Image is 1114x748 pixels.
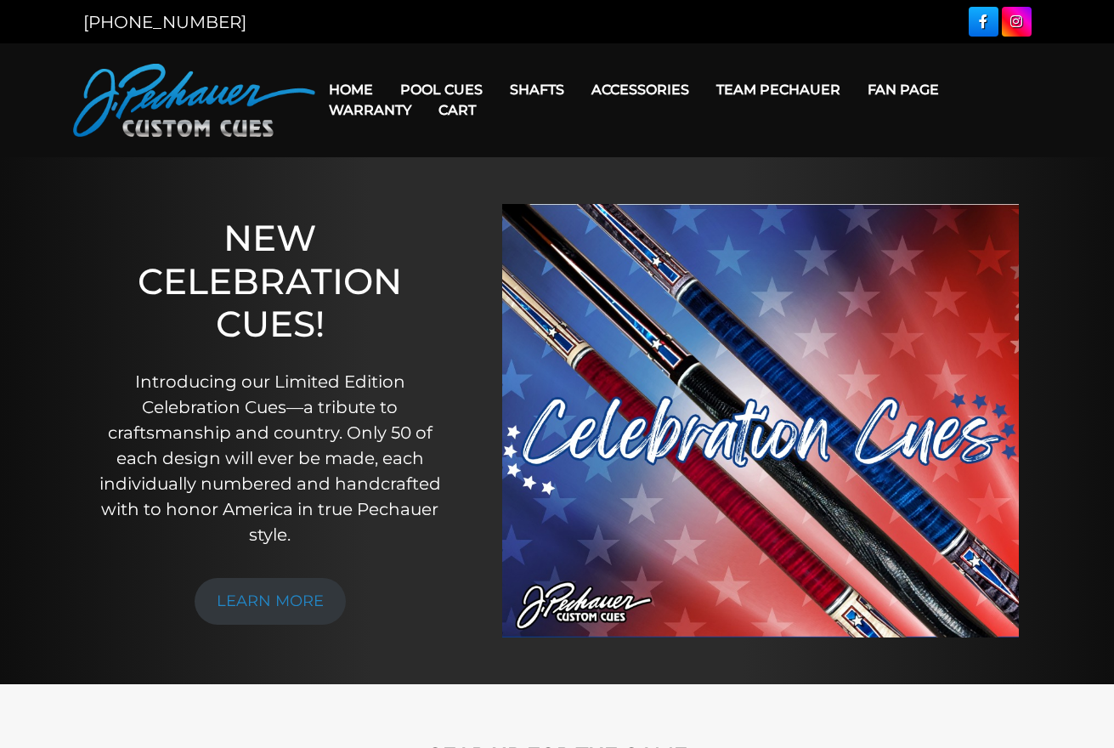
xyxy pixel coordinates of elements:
[92,369,448,547] p: Introducing our Limited Edition Celebration Cues—a tribute to craftsmanship and country. Only 50 ...
[854,68,953,111] a: Fan Page
[387,68,496,111] a: Pool Cues
[315,68,387,111] a: Home
[496,68,578,111] a: Shafts
[425,88,489,132] a: Cart
[315,88,425,132] a: Warranty
[578,68,703,111] a: Accessories
[92,217,448,345] h1: NEW CELEBRATION CUES!
[195,578,346,625] a: LEARN MORE
[73,64,315,137] img: Pechauer Custom Cues
[83,12,246,32] a: [PHONE_NUMBER]
[703,68,854,111] a: Team Pechauer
